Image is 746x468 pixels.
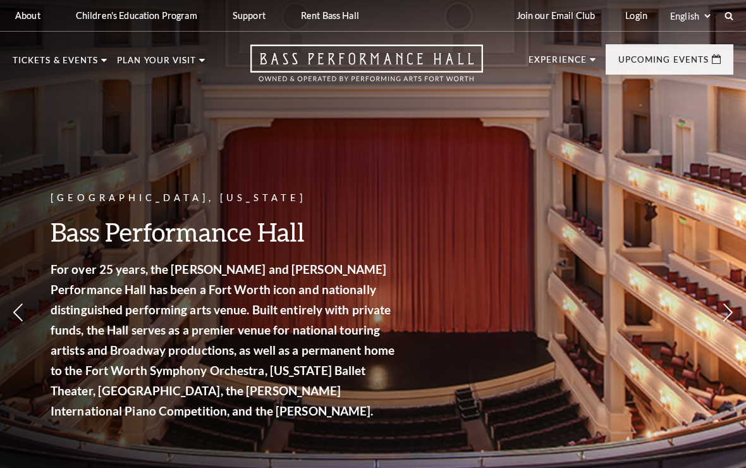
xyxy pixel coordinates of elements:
p: About [15,10,40,21]
h3: Bass Performance Hall [51,216,398,248]
p: Tickets & Events [13,56,98,71]
p: Upcoming Events [618,56,709,71]
select: Select: [668,10,712,22]
p: Experience [529,56,587,71]
p: Children's Education Program [76,10,197,21]
p: Support [233,10,266,21]
p: Plan Your Visit [117,56,196,71]
p: Rent Bass Hall [301,10,359,21]
p: [GEOGRAPHIC_DATA], [US_STATE] [51,190,398,206]
strong: For over 25 years, the [PERSON_NAME] and [PERSON_NAME] Performance Hall has been a Fort Worth ico... [51,262,394,418]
